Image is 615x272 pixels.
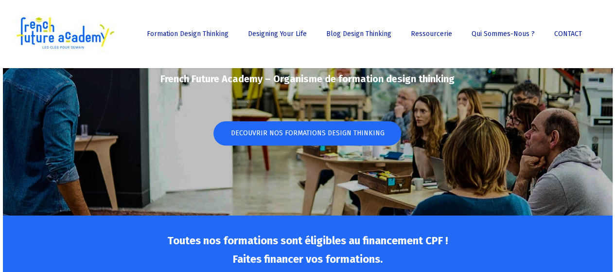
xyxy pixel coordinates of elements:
span: DECOUVRIR NOS FORMATIONS DESIGN THINKING [230,128,384,138]
a: DECOUVRIR NOS FORMATIONS DESIGN THINKING [213,121,401,145]
strong: Faites financer vos formations. [232,253,382,266]
a: Designing Your Life [243,31,312,37]
span: CONTACT [554,30,582,38]
a: CONTACT [549,31,587,37]
strong: Toutes nos formations sont éligibles au financement CPF ! [167,234,448,247]
span: Ressourcerie [411,30,452,38]
a: Ressourcerie [406,31,457,37]
span: Blog Design Thinking [326,30,391,38]
a: Formation Design Thinking [142,31,233,37]
span: Formation Design Thinking [147,30,228,38]
img: French Future Academy [14,15,116,54]
a: Qui sommes-nous ? [467,31,540,37]
a: Blog Design Thinking [321,31,396,37]
span: Designing Your Life [248,30,307,38]
span: Qui sommes-nous ? [472,30,535,38]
